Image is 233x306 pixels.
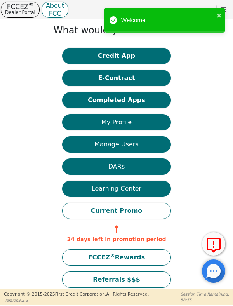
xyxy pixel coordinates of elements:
button: Completed Apps [62,92,171,108]
p: Session Time Remaining: [181,291,229,297]
div: Welcome [121,16,214,25]
button: close [217,11,222,20]
p: 24 days left in promotion period [62,235,171,243]
button: FCCEZ®Dealer Portal [1,2,40,18]
button: DARs [62,158,171,175]
p: Copyright © 2015- 2025 First Credit Corporation. [4,291,149,298]
p: Version 3.2.3 [4,297,149,303]
h1: What would you like to do? [54,25,180,36]
button: Manage Users [62,136,171,153]
button: Current Promo [62,203,171,219]
button: AboutFCC [42,2,68,18]
button: Referrals $$$ [62,271,171,288]
sup: ® [29,2,34,7]
button: Report Error to FCC [202,232,225,256]
p: 58:55 [181,297,229,303]
button: Toggle navigation [216,5,230,15]
button: Credit App [62,48,171,64]
p: FCCEZ [5,4,35,9]
span: All Rights Reserved. [106,292,149,297]
p: About [46,4,64,8]
p: Dealer Portal [5,9,35,16]
sup: ® [110,253,115,258]
button: E-Contract [62,70,171,86]
button: FCCEZ®Rewards [62,249,171,266]
button: Learning Center [62,181,171,197]
p: FCC [46,12,64,16]
button: My Profile [62,114,171,130]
